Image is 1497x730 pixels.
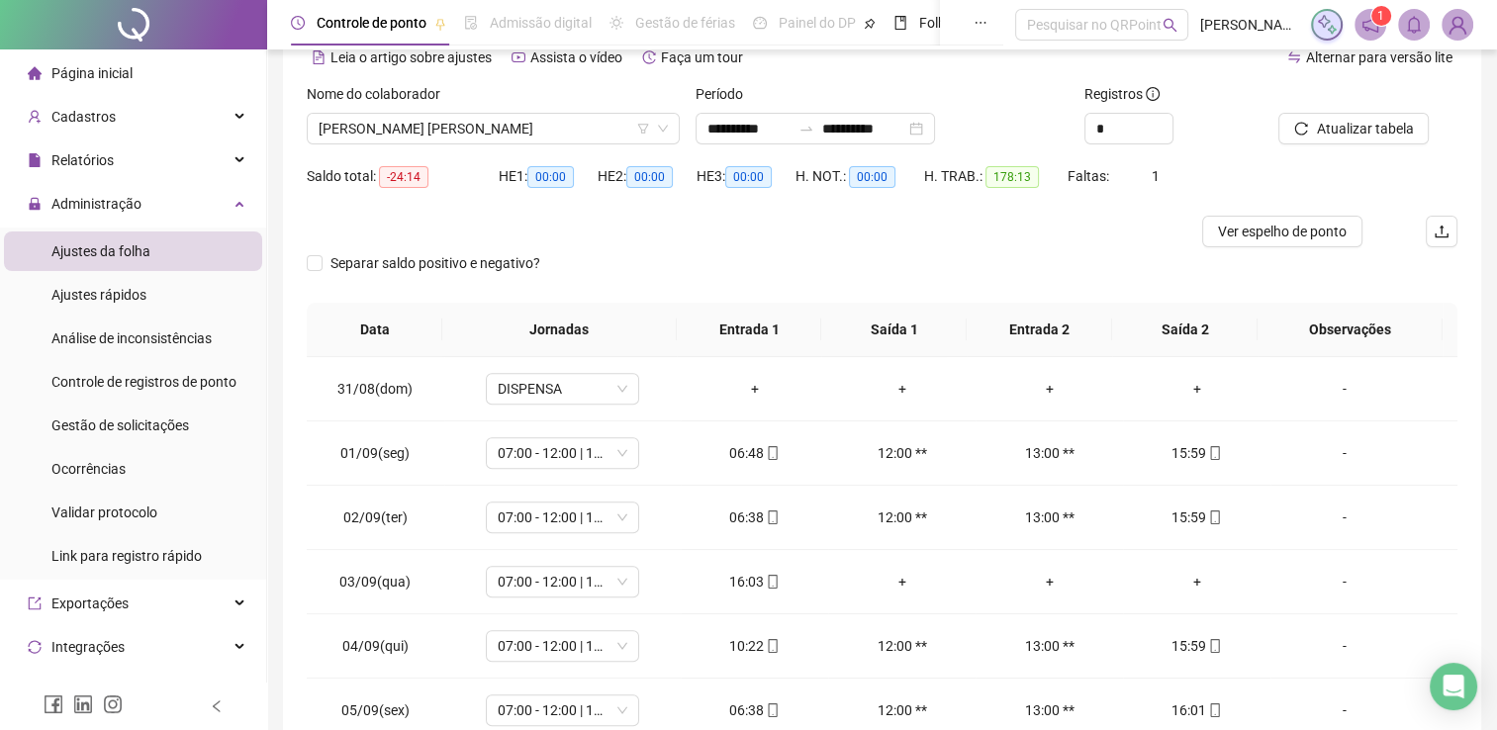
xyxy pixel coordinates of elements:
[779,15,856,31] span: Painel do DP
[337,381,413,397] span: 31/08(dom)
[849,166,895,188] span: 00:00
[1287,50,1301,64] span: swap
[51,639,125,655] span: Integrações
[51,287,146,303] span: Ajustes rápidos
[498,502,627,532] span: 07:00 - 12:00 | 13:00 - 16:48
[527,166,574,188] span: 00:00
[1206,639,1222,653] span: mobile
[1139,571,1255,593] div: +
[1430,663,1477,710] div: Open Intercom Messenger
[764,575,780,589] span: mobile
[764,703,780,717] span: mobile
[657,123,669,135] span: down
[307,303,442,357] th: Data
[991,378,1107,400] div: +
[343,509,408,525] span: 02/09(ter)
[1286,635,1403,657] div: -
[1258,303,1443,357] th: Observações
[1139,506,1255,528] div: 15:59
[795,165,924,188] div: H. NOT.:
[51,548,202,564] span: Link para registro rápido
[103,694,123,714] span: instagram
[1163,18,1177,33] span: search
[51,109,116,125] span: Cadastros
[1206,703,1222,717] span: mobile
[637,123,649,135] span: filter
[1112,303,1258,357] th: Saída 2
[1139,442,1255,464] div: 15:59
[1200,14,1299,36] span: [PERSON_NAME] - Perbras
[317,15,426,31] span: Controle de ponto
[1206,510,1222,524] span: mobile
[609,16,623,30] span: sun
[73,694,93,714] span: linkedin
[642,50,656,64] span: history
[312,50,326,64] span: file-text
[725,166,772,188] span: 00:00
[464,16,478,30] span: file-done
[1286,442,1403,464] div: -
[991,571,1107,593] div: +
[1286,699,1403,721] div: -
[1286,378,1403,400] div: -
[821,303,967,357] th: Saída 1
[697,635,812,657] div: 10:22
[1206,446,1222,460] span: mobile
[330,49,492,65] span: Leia o artigo sobre ajustes
[974,16,987,30] span: ellipsis
[342,638,409,654] span: 04/09(qui)
[764,446,780,460] span: mobile
[512,50,525,64] span: youtube
[661,49,743,65] span: Faça um tour
[51,196,141,212] span: Administração
[51,152,114,168] span: Relatórios
[1278,113,1429,144] button: Atualizar tabela
[1273,319,1427,340] span: Observações
[307,165,499,188] div: Saldo total:
[764,510,780,524] span: mobile
[339,574,411,590] span: 03/09(qua)
[967,303,1112,357] th: Entrada 2
[1316,14,1338,36] img: sparkle-icon.fc2bf0ac1784a2077858766a79e2daf3.svg
[490,15,592,31] span: Admissão digital
[28,640,42,654] span: sync
[1218,221,1347,242] span: Ver espelho de ponto
[51,461,126,477] span: Ocorrências
[1202,216,1362,247] button: Ver espelho de ponto
[28,153,42,167] span: file
[28,197,42,211] span: lock
[434,18,446,30] span: pushpin
[530,49,622,65] span: Assista o vídeo
[341,702,410,718] span: 05/09(sex)
[1286,571,1403,593] div: -
[499,165,598,188] div: HE 1:
[498,695,627,725] span: 07:00 - 12:00 | 13:00 - 16:48
[442,303,677,357] th: Jornadas
[1434,224,1450,239] span: upload
[697,378,812,400] div: +
[697,165,795,188] div: HE 3:
[844,571,960,593] div: +
[1146,87,1160,101] span: info-circle
[919,15,1046,31] span: Folha de pagamento
[51,595,129,611] span: Exportações
[51,504,157,520] span: Validar protocolo
[1139,635,1255,657] div: 15:59
[764,639,780,653] span: mobile
[498,631,627,661] span: 07:00 - 12:00 | 13:00 - 16:48
[498,567,627,596] span: 07:00 - 12:00 | 13:00 - 16:48
[1377,9,1384,23] span: 1
[626,166,673,188] span: 00:00
[697,506,812,528] div: 06:38
[1139,699,1255,721] div: 16:01
[51,243,150,259] span: Ajustes da folha
[340,445,410,461] span: 01/09(seg)
[1371,6,1391,26] sup: 1
[28,110,42,124] span: user-add
[598,165,697,188] div: HE 2:
[864,18,876,30] span: pushpin
[498,374,627,404] span: DISPENSA
[51,65,133,81] span: Página inicial
[498,438,627,468] span: 07:00 - 12:00 | 13:00 - 16:48
[1294,122,1308,136] span: reload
